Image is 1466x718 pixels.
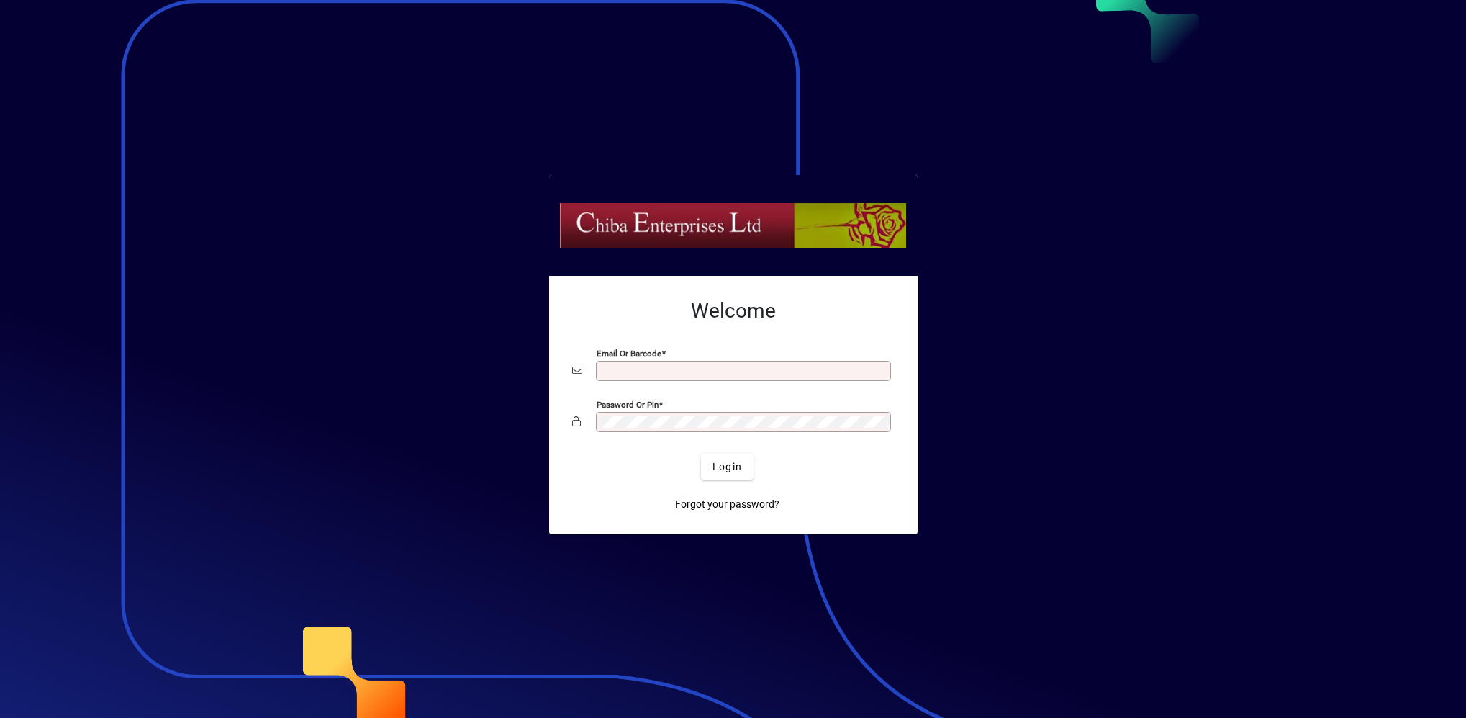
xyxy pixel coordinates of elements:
[597,349,661,359] mat-label: Email or Barcode
[669,491,785,517] a: Forgot your password?
[597,400,659,410] mat-label: Password or Pin
[572,299,895,323] h2: Welcome
[701,454,754,480] button: Login
[712,459,742,475] span: Login
[675,497,779,512] span: Forgot your password?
